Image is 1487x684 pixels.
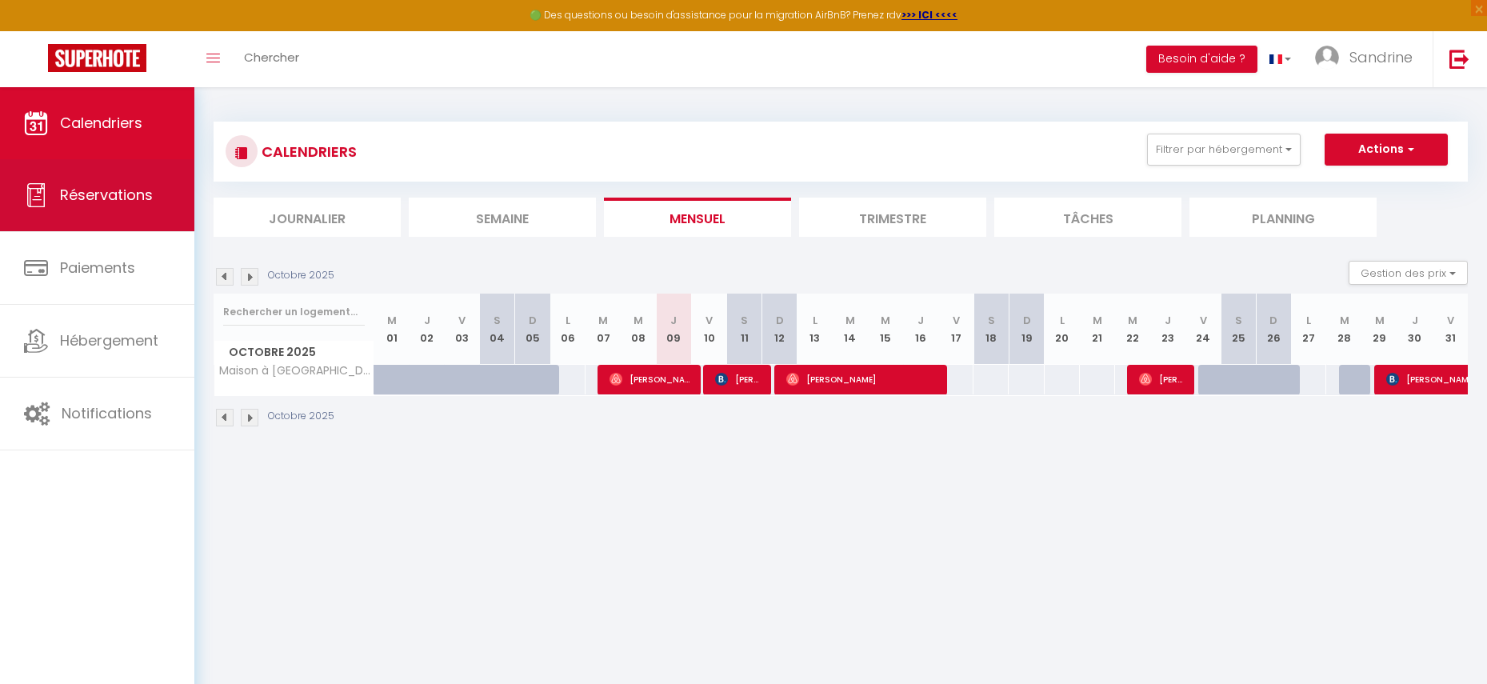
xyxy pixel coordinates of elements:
[901,8,957,22] a: >>> ICI <<<<
[1447,313,1454,328] abbr: V
[1315,46,1339,70] img: ...
[214,198,401,237] li: Journalier
[409,198,596,237] li: Semaine
[60,258,135,278] span: Paiements
[62,403,152,423] span: Notifications
[1185,294,1221,365] th: 24
[374,294,410,365] th: 01
[881,313,890,328] abbr: M
[1340,313,1349,328] abbr: M
[670,313,677,328] abbr: J
[953,313,960,328] abbr: V
[480,294,515,365] th: 04
[610,364,692,394] span: [PERSON_NAME]
[634,313,643,328] abbr: M
[988,313,995,328] abbr: S
[706,313,713,328] abbr: V
[691,294,726,365] th: 10
[1349,47,1413,67] span: Sandrine
[797,294,833,365] th: 13
[424,313,430,328] abbr: J
[598,313,608,328] abbr: M
[60,330,158,350] span: Hébergement
[1128,313,1137,328] abbr: M
[1375,313,1385,328] abbr: M
[656,294,691,365] th: 09
[973,294,1009,365] th: 18
[1080,294,1115,365] th: 21
[214,341,374,364] span: Octobre 2025
[410,294,445,365] th: 02
[48,44,146,72] img: Super Booking
[1256,294,1291,365] th: 26
[586,294,621,365] th: 07
[938,294,973,365] th: 17
[566,313,570,328] abbr: L
[776,313,784,328] abbr: D
[786,364,939,394] span: [PERSON_NAME]
[1412,313,1418,328] abbr: J
[1349,261,1468,285] button: Gestion des prix
[445,294,480,365] th: 03
[1303,31,1433,87] a: ... Sandrine
[868,294,903,365] th: 15
[799,198,986,237] li: Trimestre
[1150,294,1185,365] th: 23
[1269,313,1277,328] abbr: D
[1433,294,1468,365] th: 31
[762,294,797,365] th: 12
[268,268,334,283] p: Octobre 2025
[217,365,377,377] span: Maison à [GEOGRAPHIC_DATA], entre château et [GEOGRAPHIC_DATA]
[1235,313,1242,328] abbr: S
[813,313,817,328] abbr: L
[1093,313,1102,328] abbr: M
[60,113,142,133] span: Calendriers
[1060,313,1065,328] abbr: L
[1200,313,1207,328] abbr: V
[727,294,762,365] th: 11
[387,313,397,328] abbr: M
[494,313,501,328] abbr: S
[833,294,868,365] th: 14
[1045,294,1080,365] th: 20
[258,134,357,170] h3: CALENDRIERS
[621,294,656,365] th: 08
[1139,364,1186,394] span: [PERSON_NAME]
[223,298,365,326] input: Rechercher un logement...
[232,31,311,87] a: Chercher
[845,313,855,328] abbr: M
[1115,294,1150,365] th: 22
[1221,294,1256,365] th: 25
[1147,134,1301,166] button: Filtrer par hébergement
[741,313,748,328] abbr: S
[1306,313,1311,328] abbr: L
[604,198,791,237] li: Mensuel
[1291,294,1326,365] th: 27
[903,294,938,365] th: 16
[1023,313,1031,328] abbr: D
[994,198,1181,237] li: Tâches
[1449,49,1469,69] img: logout
[268,409,334,424] p: Octobre 2025
[550,294,586,365] th: 06
[1362,294,1397,365] th: 29
[1397,294,1433,365] th: 30
[1325,134,1448,166] button: Actions
[529,313,537,328] abbr: D
[917,313,924,328] abbr: J
[715,364,762,394] span: [PERSON_NAME], [PERSON_NAME]
[60,185,153,205] span: Réservations
[458,313,466,328] abbr: V
[1326,294,1361,365] th: 28
[515,294,550,365] th: 05
[1009,294,1044,365] th: 19
[1165,313,1171,328] abbr: J
[1146,46,1257,73] button: Besoin d'aide ?
[1189,198,1377,237] li: Planning
[244,49,299,66] span: Chercher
